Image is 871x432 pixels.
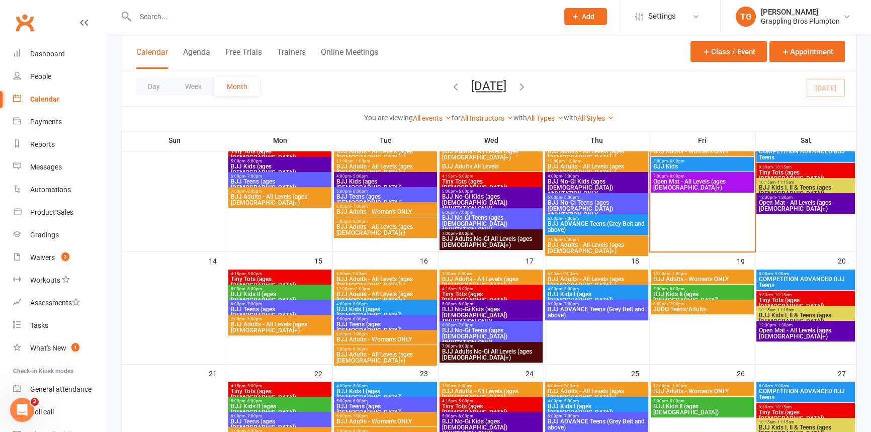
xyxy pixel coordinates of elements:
span: 4:15pm [442,287,541,291]
span: BJJ Adults - Woman's ONLY [336,209,435,215]
span: Tiny Tots (ages [DEMOGRAPHIC_DATA]) [442,403,541,415]
div: Reports [30,140,55,148]
div: What's New [30,344,66,352]
strong: with [513,114,527,122]
span: - 8:00am [456,384,472,388]
strong: for [452,114,461,122]
span: Tiny Tots (ages [DEMOGRAPHIC_DATA]) [230,388,329,400]
span: Open Mat - All Levels (ages [DEMOGRAPHIC_DATA]+) [653,179,752,191]
a: Automations [13,179,106,201]
span: - 1:00pm [670,272,687,276]
span: - 6:00pm [351,317,368,321]
span: COMPETITION ADVANCED BJJ Teens [758,148,853,160]
span: 4:00pm [547,287,646,291]
span: BJJ Kids I (ages [DEMOGRAPHIC_DATA]) [547,403,646,415]
span: 5:00pm [547,195,646,200]
span: 4:15pm [230,272,329,276]
a: Gradings [13,224,106,246]
span: - 6:00pm [245,159,262,163]
div: Calendar [30,95,59,103]
a: Dashboard [13,43,106,65]
div: Gradings [30,231,59,239]
button: [DATE] [471,79,506,93]
span: Tiny Tots (ages [DEMOGRAPHIC_DATA]) [442,179,541,191]
span: 5:00pm [653,159,752,163]
span: - 7:00pm [245,174,262,179]
span: BJJ Kids II (ages [DEMOGRAPHIC_DATA]) [230,291,329,303]
a: What's New1 [13,337,106,360]
span: - 7:00am [562,384,578,388]
span: 4:00pm [336,384,435,388]
div: Automations [30,186,71,194]
div: Grappling Bros Plumpton [761,17,840,26]
span: - 8:00pm [351,347,368,352]
span: 12:00pm [653,384,752,388]
span: Tiny Tots (ages [DEMOGRAPHIC_DATA]) [442,291,541,303]
a: All Instructors [461,114,513,122]
span: BJJ Adults - Woman's ONLY [653,276,752,282]
span: 10:15am [758,420,853,424]
span: BJJ ADVANCE Teens (Grey Belt and above) [547,221,646,233]
span: 9:30am [758,293,853,297]
a: Waivers 3 [13,246,106,269]
span: 6:00pm [442,323,541,327]
span: 12:00pm [653,272,752,276]
span: 3 [61,252,69,261]
span: BJJ Kids I, II & Teens (ages [DEMOGRAPHIC_DATA]) [758,185,853,197]
a: Workouts [13,269,106,292]
div: Product Sales [30,208,73,216]
span: BJJ No-Gi Kids (ages [DEMOGRAPHIC_DATA]) *INVITATION ONLY [442,306,541,324]
div: TG [736,7,756,27]
span: 7:00pm [230,189,329,194]
span: 6:00pm [230,174,329,179]
a: Calendar [13,88,106,111]
div: 15 [314,252,332,269]
span: BJJ Kids I, II & Teens (ages [DEMOGRAPHIC_DATA]) [758,312,853,324]
span: - 10:15am [773,165,792,169]
span: JUDO Teens/Adults [653,306,752,312]
span: 12:30pm [758,323,853,327]
span: BJJ Teens (ages [DEMOGRAPHIC_DATA]) [230,418,329,430]
button: Month [214,77,260,96]
span: BJJ No-Gi Teens (ages [DEMOGRAPHIC_DATA]) *INVITATION ONLY [547,200,646,218]
span: - 5:00pm [245,384,262,388]
span: 5:00pm [336,399,435,403]
span: 8:00am [758,272,853,276]
span: 8:00am [758,384,853,388]
span: - 7:00pm [562,302,579,306]
span: BJJ Teens (ages [DEMOGRAPHIC_DATA]) [230,306,329,318]
span: Tiny Tots (ages [DEMOGRAPHIC_DATA]) [758,409,853,421]
span: BJJ Teens (ages [DEMOGRAPHIC_DATA]) [336,321,435,333]
th: Sun [122,130,227,151]
span: - 6:00pm [351,399,368,403]
span: BJJ Kids II (ages [DEMOGRAPHIC_DATA]) [653,403,752,415]
span: BJJ Kids I (ages [DEMOGRAPHIC_DATA]) [336,388,435,400]
span: - 1:00pm [354,159,370,163]
span: BJJ Adults - All Levels (ages [DEMOGRAPHIC_DATA]+) [547,388,646,400]
span: - 6:00pm [245,399,262,403]
a: All Types [527,114,564,122]
span: BJJ Adults - All Levels (ages [DEMOGRAPHIC_DATA]+) [442,276,541,288]
a: General attendance kiosk mode [13,378,106,401]
span: Open Mat - All Levels (ages [DEMOGRAPHIC_DATA]+) [758,200,853,212]
span: BJJ Adults - All Levels (ages [DEMOGRAPHIC_DATA]+) [230,321,329,333]
span: Tiny Tots (ages [DEMOGRAPHIC_DATA]) [758,169,853,182]
span: BJJ Adults - All Levels (ages [DEMOGRAPHIC_DATA]+) [547,148,646,160]
span: - 5:00pm [562,287,579,291]
span: 7:00pm [442,344,541,349]
span: BJJ Adults - All Levels (ages [DEMOGRAPHIC_DATA]+) [547,276,646,288]
span: 6:00pm [547,414,646,418]
a: Product Sales [13,201,106,224]
span: 4:00pm [547,174,646,179]
a: Messages [13,156,106,179]
span: - 7:00pm [457,210,473,215]
span: Add [582,13,594,21]
span: BJJ Adults - All Levels (ages [DEMOGRAPHIC_DATA]+) [336,163,435,176]
button: Online Meetings [321,47,378,69]
span: 6:00pm [547,302,646,306]
div: 19 [737,252,755,269]
span: - 7:00pm [457,323,473,327]
span: - 5:00pm [245,272,262,276]
span: 5:00pm [653,399,752,403]
span: 4:00pm [336,174,435,179]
